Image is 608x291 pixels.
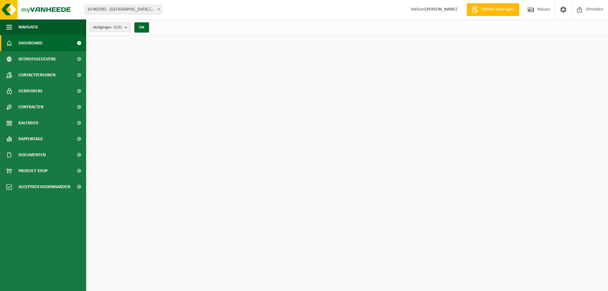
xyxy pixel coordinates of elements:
[19,51,56,67] span: Bedrijfsgegevens
[89,22,131,32] button: Vestigingen(3/3)
[19,83,42,99] span: Gebruikers
[19,99,43,115] span: Contracten
[84,5,162,14] span: 10-902592 - DEWAHOUT NV - DEINZE
[19,179,70,195] span: Acceptatievoorwaarden
[19,67,56,83] span: Contactpersonen
[467,3,519,16] a: Offerte aanvragen
[93,23,122,32] span: Vestigingen
[19,131,43,147] span: Rapportage
[19,35,42,51] span: Dashboard
[480,6,516,13] span: Offerte aanvragen
[19,147,46,163] span: Documenten
[19,163,48,179] span: Product Shop
[425,7,457,12] strong: [PERSON_NAME]
[113,25,122,29] count: (3/3)
[85,5,162,14] span: 10-902592 - DEWAHOUT NV - DEINZE
[19,115,38,131] span: Kalender
[19,19,38,35] span: Navigatie
[134,22,149,33] button: OK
